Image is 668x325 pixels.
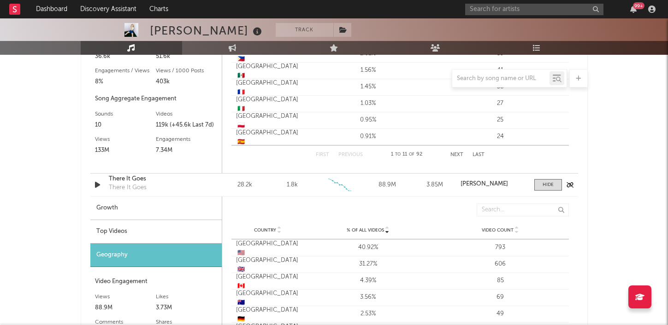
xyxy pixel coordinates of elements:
[450,152,463,157] button: Next
[304,66,432,75] div: 1.56%
[109,183,147,192] div: There It Goes
[95,134,156,145] div: Views
[156,65,217,76] div: Views / 1000 Posts
[236,112,300,130] div: [GEOGRAPHIC_DATA]
[482,227,514,233] span: Video Count
[437,132,564,141] div: 24
[156,134,217,145] div: Engagements
[237,267,245,273] span: 🇬🇧
[381,149,432,160] div: 1 11 92
[237,122,245,128] span: 🇵🇱
[95,109,156,120] div: Sounds
[237,250,245,256] span: 🇺🇸
[150,23,264,38] div: [PERSON_NAME]
[95,120,156,131] div: 10
[236,256,300,274] div: [GEOGRAPHIC_DATA]
[461,181,525,187] a: [PERSON_NAME]
[304,260,432,269] div: 31.27%
[254,227,276,233] span: Country
[276,23,333,37] button: Track
[236,95,300,113] div: [GEOGRAPHIC_DATA]
[95,145,156,156] div: 133M
[366,180,408,190] div: 88.9M
[304,243,432,252] div: 40.92%
[156,145,217,156] div: 7.34M
[437,276,564,285] div: 85
[347,227,384,233] span: % of all Videos
[156,120,217,131] div: 119k (+45.6k Last 7d)
[236,62,300,80] div: [GEOGRAPHIC_DATA]
[109,174,205,184] a: There It Goes
[90,220,222,244] div: Top Videos
[630,6,637,13] button: 99+
[237,316,245,322] span: 🇩🇪
[95,302,156,313] div: 88.9M
[95,65,156,76] div: Engagements / Views
[338,152,363,157] button: Previous
[304,132,432,141] div: 0.91%
[236,306,300,324] div: [GEOGRAPHIC_DATA]
[316,152,329,157] button: First
[437,66,564,75] div: 41
[237,89,245,95] span: 🇫🇷
[90,244,222,267] div: Geography
[437,309,564,319] div: 49
[461,181,508,187] strong: [PERSON_NAME]
[437,116,564,125] div: 25
[95,276,217,287] div: Video Engagement
[304,99,432,108] div: 1.03%
[437,99,564,108] div: 27
[237,300,245,306] span: 🇦🇺
[395,152,401,157] span: to
[304,116,432,125] div: 0.95%
[236,273,300,290] div: [GEOGRAPHIC_DATA]
[237,283,245,289] span: 🇨🇦
[236,128,300,146] div: [GEOGRAPHIC_DATA]
[236,79,300,97] div: [GEOGRAPHIC_DATA]
[156,302,217,313] div: 3.73M
[95,51,156,62] div: 36.6k
[237,106,245,112] span: 🇮🇹
[413,180,456,190] div: 3.85M
[156,291,217,302] div: Likes
[452,75,550,82] input: Search by song name or URL
[224,180,266,190] div: 28.2k
[237,139,245,145] span: 🇪🇸
[95,291,156,302] div: Views
[287,180,298,190] div: 1.8k
[465,4,603,15] input: Search for artists
[304,276,432,285] div: 4.39%
[236,239,300,257] div: [GEOGRAPHIC_DATA]
[95,93,217,104] div: Song Aggregate Engagement
[473,152,485,157] button: Last
[437,293,564,302] div: 69
[304,293,432,302] div: 3.56%
[409,152,414,157] span: of
[437,243,564,252] div: 793
[156,109,217,120] div: Videos
[237,56,245,62] span: 🇵🇭
[477,203,569,216] input: Search...
[437,260,564,269] div: 606
[304,309,432,319] div: 2.53%
[90,197,222,220] div: Growth
[156,51,217,62] div: 51.6k
[236,289,300,307] div: [GEOGRAPHIC_DATA]
[633,2,644,9] div: 99 +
